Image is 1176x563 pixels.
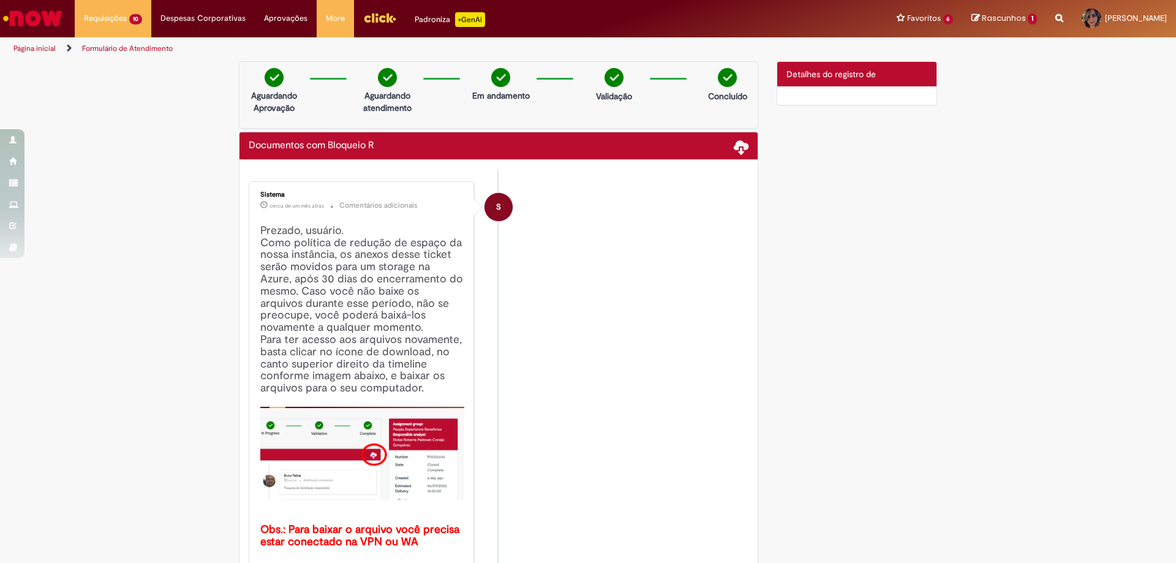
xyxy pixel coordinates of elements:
[260,407,464,500] img: x_mdbda_azure_blob.picture2.png
[378,68,397,87] img: check-circle-green.png
[129,14,142,25] span: 10
[9,37,775,60] ul: Trilhas de página
[269,202,324,210] time: 30/08/2025 00:01:37
[358,89,417,114] p: Aguardando atendimento
[260,225,464,548] h4: Prezado, usuário. Como política de redução de espaço da nossa instância, os anexos desse ticket s...
[718,68,737,87] img: check-circle-green.png
[82,43,173,53] a: Formulário de Atendimento
[708,90,747,102] p: Concluído
[1105,13,1167,23] span: [PERSON_NAME]
[484,193,513,221] div: System
[160,12,246,25] span: Despesas Corporativas
[363,9,396,27] img: click_logo_yellow_360x200.png
[907,12,941,25] span: Favoritos
[415,12,485,27] div: Padroniza
[1,6,64,31] img: ServiceNow
[265,68,284,87] img: check-circle-green.png
[339,200,418,211] small: Comentários adicionais
[455,12,485,27] p: +GenAi
[244,89,304,114] p: Aguardando Aprovação
[249,140,374,151] h2: Documentos com Bloqueio R Histórico de tíquete
[260,191,464,198] div: Sistema
[786,69,876,80] span: Detalhes do registro de
[13,43,56,53] a: Página inicial
[472,89,530,102] p: Em andamento
[734,139,748,154] span: Baixar anexos
[491,68,510,87] img: check-circle-green.png
[943,14,954,25] span: 6
[269,202,324,210] span: cerca de um mês atrás
[596,90,632,102] p: Validação
[264,12,307,25] span: Aprovações
[84,12,127,25] span: Requisições
[260,523,462,549] b: Obs.: Para baixar o arquivo você precisa estar conectado na VPN ou WA
[326,12,345,25] span: More
[971,13,1037,25] a: Rascunhos
[496,192,501,222] span: S
[1028,13,1037,25] span: 1
[982,12,1026,24] span: Rascunhos
[605,68,624,87] img: check-circle-green.png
